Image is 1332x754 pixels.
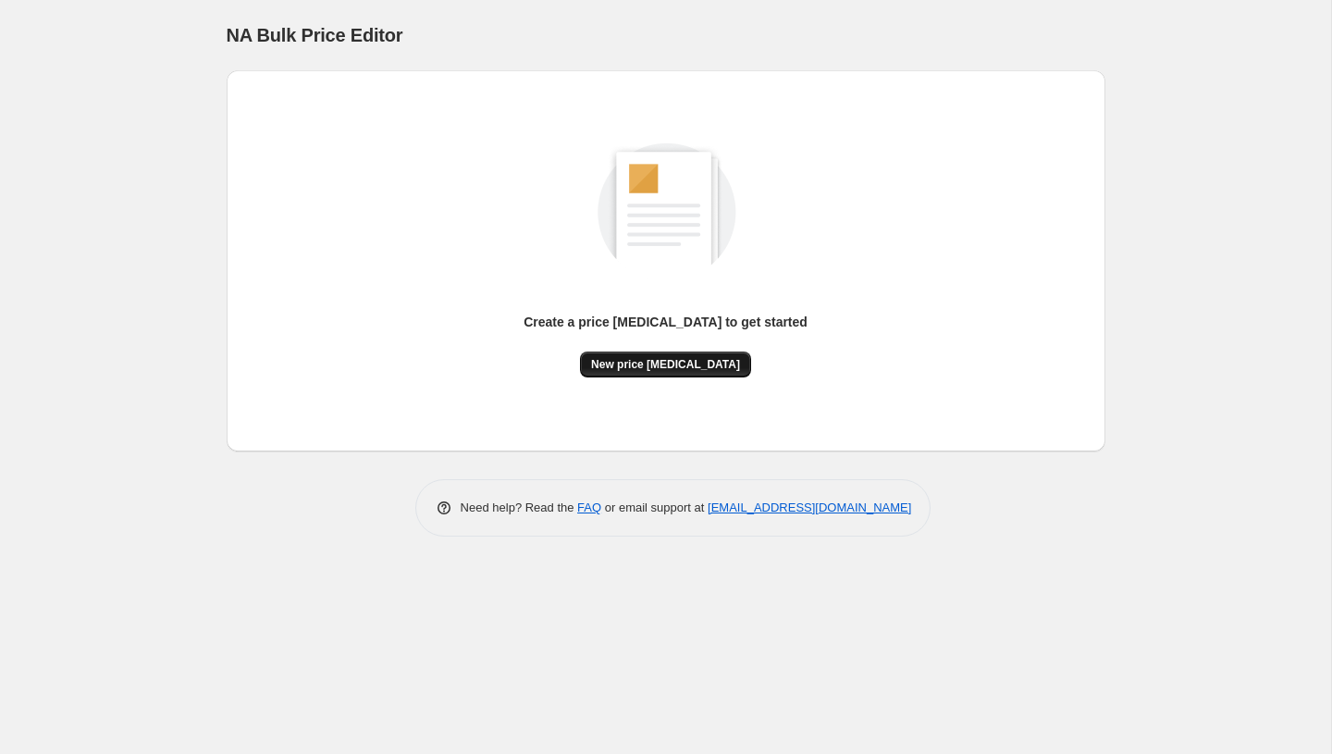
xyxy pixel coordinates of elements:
a: FAQ [577,501,601,514]
span: or email support at [601,501,708,514]
span: Need help? Read the [461,501,578,514]
span: New price [MEDICAL_DATA] [591,357,740,372]
button: New price [MEDICAL_DATA] [580,352,751,377]
span: NA Bulk Price Editor [227,25,403,45]
a: [EMAIL_ADDRESS][DOMAIN_NAME] [708,501,911,514]
p: Create a price [MEDICAL_DATA] to get started [524,313,808,331]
